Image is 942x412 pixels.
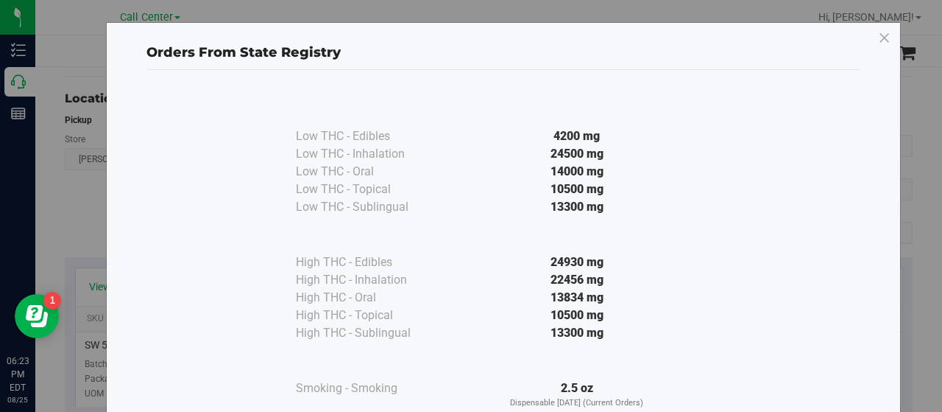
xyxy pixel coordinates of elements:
div: 10500 mg [443,181,711,198]
div: High THC - Inhalation [296,271,443,289]
iframe: Resource center [15,294,59,338]
div: 24500 mg [443,145,711,163]
div: 24930 mg [443,254,711,271]
div: Low THC - Oral [296,163,443,181]
div: Low THC - Topical [296,181,443,198]
iframe: Resource center unread badge [43,292,61,310]
div: High THC - Oral [296,289,443,307]
div: 2.5 oz [443,380,711,410]
div: 13300 mg [443,198,711,216]
div: 13300 mg [443,324,711,342]
div: Low THC - Edibles [296,128,443,145]
div: 13834 mg [443,289,711,307]
span: Orders From State Registry [146,44,341,60]
div: High THC - Sublingual [296,324,443,342]
div: 14000 mg [443,163,711,181]
p: Dispensable [DATE] (Current Orders) [443,397,711,410]
div: 4200 mg [443,128,711,145]
div: 10500 mg [443,307,711,324]
div: Low THC - Inhalation [296,145,443,163]
div: Low THC - Sublingual [296,198,443,216]
div: High THC - Topical [296,307,443,324]
div: High THC - Edibles [296,254,443,271]
div: Smoking - Smoking [296,380,443,397]
div: 22456 mg [443,271,711,289]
